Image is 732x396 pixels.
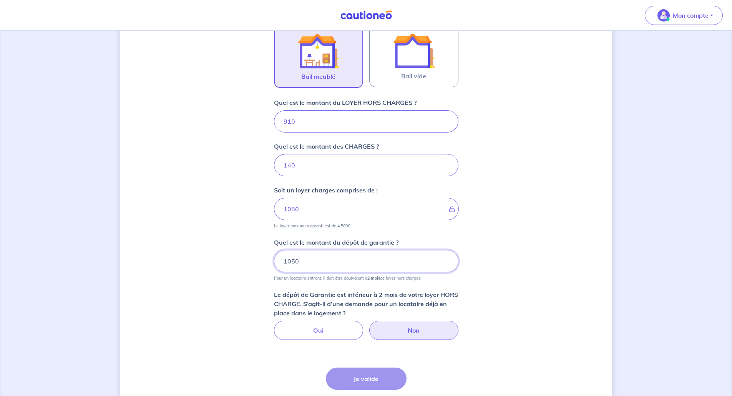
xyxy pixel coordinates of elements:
[393,30,435,71] img: illu_empty_lease.svg
[274,223,350,229] p: Le loyer maximum garanti est de 4 500€
[301,72,335,81] span: Bail meublé
[369,321,458,340] label: Non
[274,142,379,151] p: Quel est le montant des CHARGES ?
[274,198,459,220] input: - €
[274,321,363,340] label: Oui
[367,275,380,281] strong: 2 mois
[274,98,417,107] p: Quel est le montant du LOYER HORS CHARGES ?
[274,250,458,272] input: 750€
[337,10,395,20] img: Cautioneo
[274,186,378,195] p: Soit un loyer charges comprises de :
[673,11,709,20] p: Mon compte
[274,238,398,247] p: Quel est le montant du dépôt de garantie ?
[274,290,458,318] p: Le dépôt de Garantie est inférieur à 2 mois de votre loyer HORS CHARGE. S’agit-il d’une demande p...
[274,110,458,133] input: 750€
[401,71,426,81] span: Bail vide
[657,9,670,22] img: illu_account_valid_menu.svg
[645,6,723,25] button: illu_account_valid_menu.svgMon compte
[274,154,458,176] input: 80 €
[274,275,421,281] p: Pour un locataire entrant, il doit être équivalent à de loyer hors charges.
[298,30,339,72] img: illu_furnished_lease.svg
